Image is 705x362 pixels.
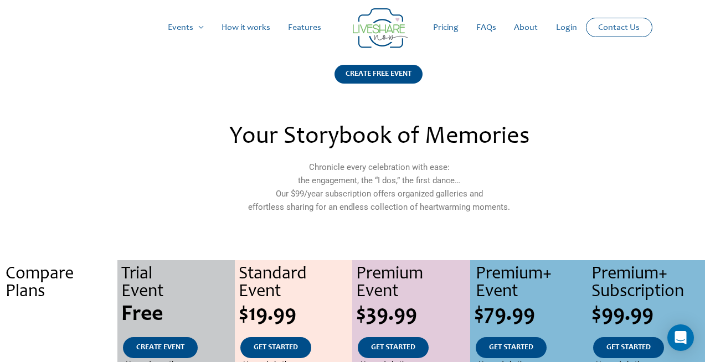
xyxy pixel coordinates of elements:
a: Contact Us [589,18,649,37]
div: CREATE FREE EVENT [335,65,423,84]
span: GET STARTED [606,344,651,351]
a: GET STARTED [358,337,429,358]
a: Pricing [424,10,467,45]
div: Premium Event [356,266,470,301]
span: GET STARTED [489,344,533,351]
div: $79.99 [474,304,588,326]
a: GET STARTED [476,337,547,358]
span: CREATE EVENT [136,344,184,351]
p: Chronicle every celebration with ease: the engagement, the “I dos,” the first dance… Our $99/year... [139,161,619,214]
a: GET STARTED [593,337,664,358]
div: Standard Event [239,266,352,301]
a: . [44,337,73,358]
div: Free [121,304,235,326]
div: $99.99 [591,304,705,326]
span: . [56,304,61,326]
nav: Site Navigation [19,10,686,45]
div: $39.99 [356,304,470,326]
a: GET STARTED [240,337,311,358]
div: Premium+ Event [476,266,588,301]
span: GET STARTED [371,344,415,351]
a: CREATE EVENT [123,337,198,358]
h2: Your Storybook of Memories [139,125,619,149]
img: LiveShare logo - Capture & Share Event Memories [353,8,408,48]
div: $19.99 [239,304,352,326]
a: Features [279,10,330,45]
span: . [58,344,60,351]
div: Compare Plans [6,266,117,301]
a: Login [547,10,586,45]
div: Trial Event [121,266,235,301]
a: FAQs [467,10,505,45]
a: About [505,10,547,45]
a: Events [159,10,213,45]
span: GET STARTED [254,344,298,351]
div: Premium+ Subscription [591,266,705,301]
div: Open Intercom Messenger [667,324,694,351]
a: How it works [213,10,279,45]
a: CREATE FREE EVENT [335,65,423,97]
